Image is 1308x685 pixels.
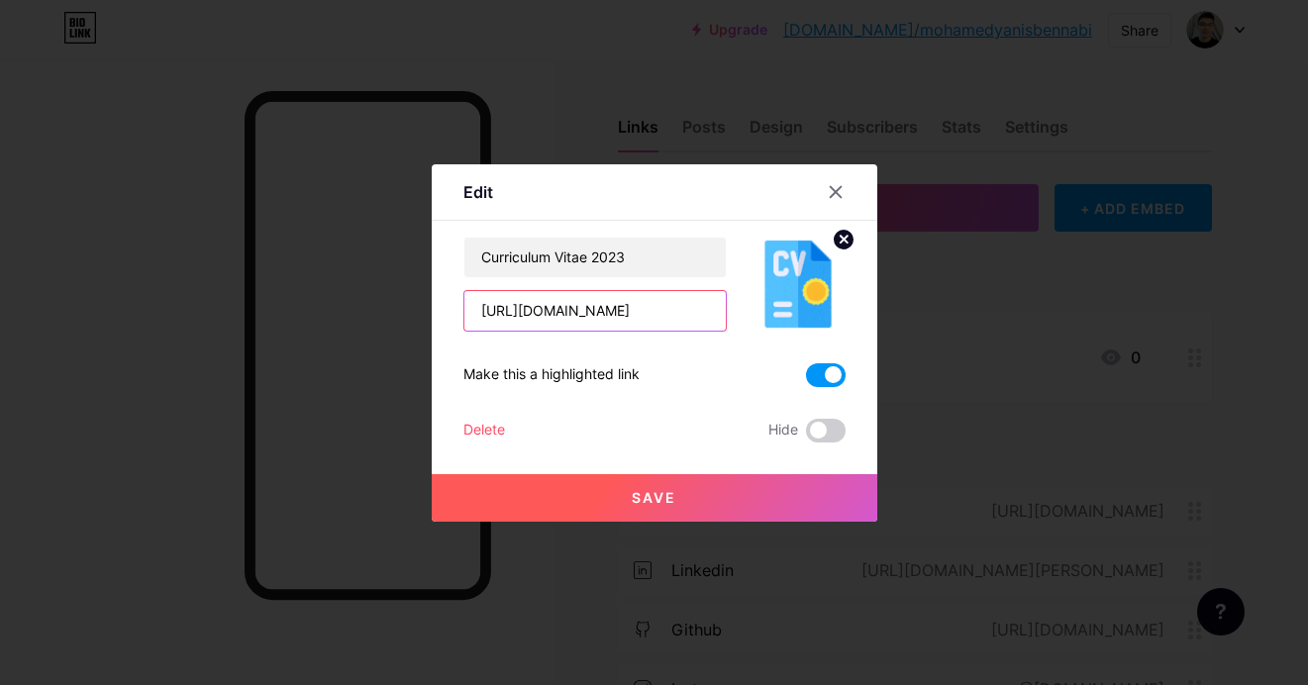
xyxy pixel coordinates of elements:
[464,291,726,331] input: URL
[751,237,846,332] img: link_thumbnail
[464,238,726,277] input: Title
[768,419,798,442] span: Hide
[432,474,877,522] button: Save
[463,180,493,204] div: Edit
[463,363,640,387] div: Make this a highlighted link
[463,419,505,442] div: Delete
[632,489,676,506] span: Save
